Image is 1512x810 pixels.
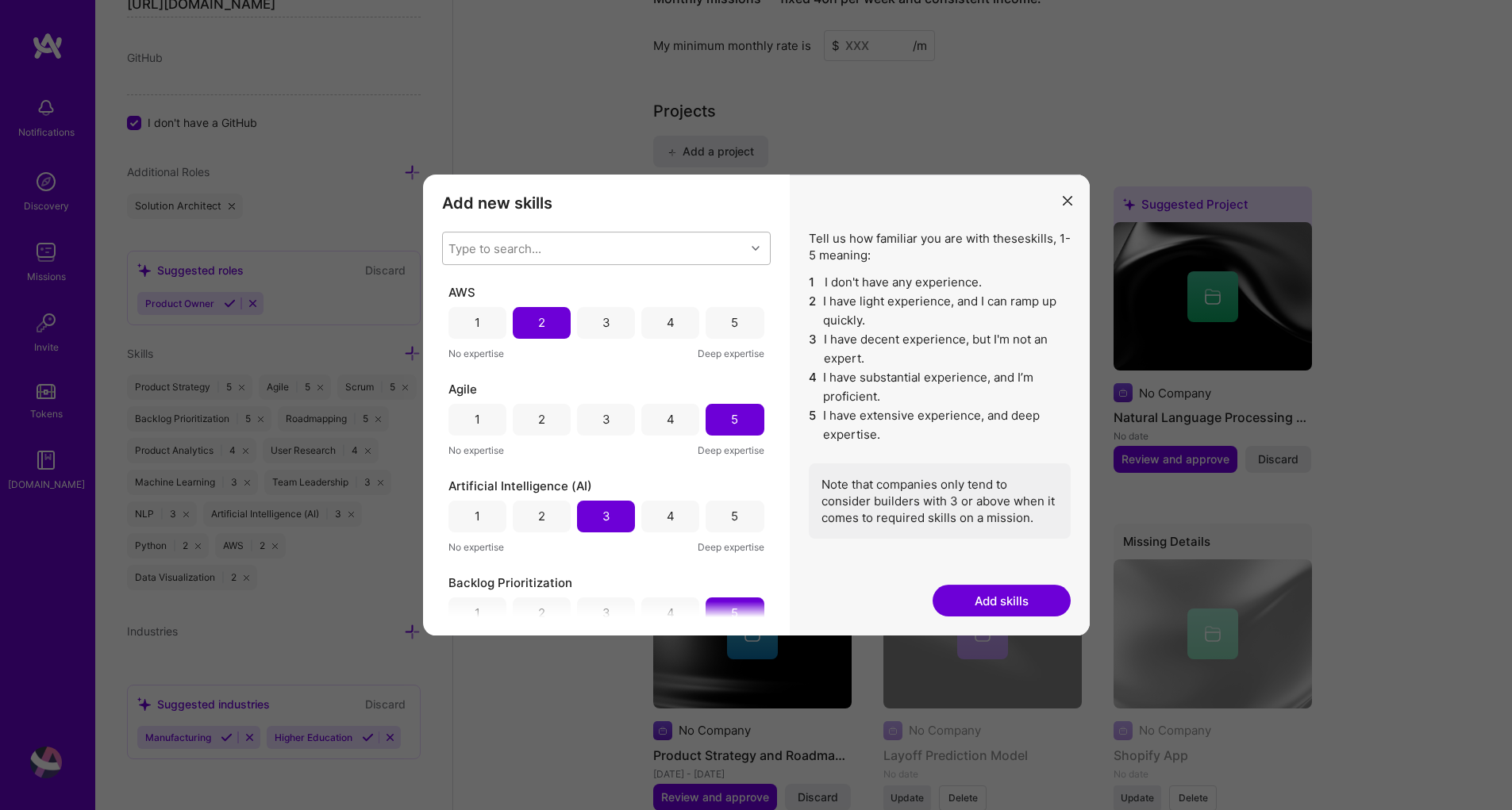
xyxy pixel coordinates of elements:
div: Tell us how familiar you are with these skills , 1-5 meaning: [809,230,1071,539]
span: Backlog Prioritization [448,574,572,591]
div: 2 [538,411,545,428]
span: AWS [448,284,475,301]
span: Deep expertise [698,442,764,459]
li: I have extensive experience, and deep expertise. [809,406,1071,444]
i: icon Close [1063,196,1072,205]
div: 1 [475,314,480,331]
div: 4 [667,411,675,428]
div: 3 [602,314,610,331]
div: 3 [602,411,610,428]
div: 5 [731,314,738,331]
div: 1 [475,508,480,524]
h3: Add new skills [442,194,771,213]
div: 3 [602,508,610,524]
div: 5 [731,605,738,621]
span: 2 [809,292,818,330]
span: 5 [809,406,818,444]
button: Add skills [933,585,1071,616]
div: 2 [538,605,545,621]
span: Agile [448,381,477,397]
div: 5 [731,508,738,524]
span: No expertise [448,442,504,459]
div: 2 [538,314,545,331]
li: I have substantial experience, and I’m proficient. [809,368,1071,406]
li: I don't have any experience. [809,273,1071,292]
div: 3 [602,605,610,621]
div: 2 [538,508,545,524]
span: Artificial Intelligence (AI) [448,478,592,494]
div: 4 [667,314,675,331]
span: Deep expertise [698,345,764,362]
i: icon Chevron [752,244,760,252]
div: 5 [731,411,738,428]
div: Note that companies only tend to consider builders with 3 or above when it comes to required skil... [809,463,1071,539]
span: 1 [809,273,818,292]
div: modal [423,175,1090,636]
li: I have decent experience, but I'm not an expert. [809,330,1071,368]
div: Type to search... [448,240,541,256]
span: 3 [809,330,818,368]
div: 1 [475,411,480,428]
div: 1 [475,605,480,621]
div: 4 [667,605,675,621]
span: No expertise [448,539,504,555]
li: I have light experience, and I can ramp up quickly. [809,292,1071,330]
span: Deep expertise [698,539,764,555]
span: 4 [809,368,818,406]
span: No expertise [448,345,504,362]
div: 4 [667,508,675,524]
